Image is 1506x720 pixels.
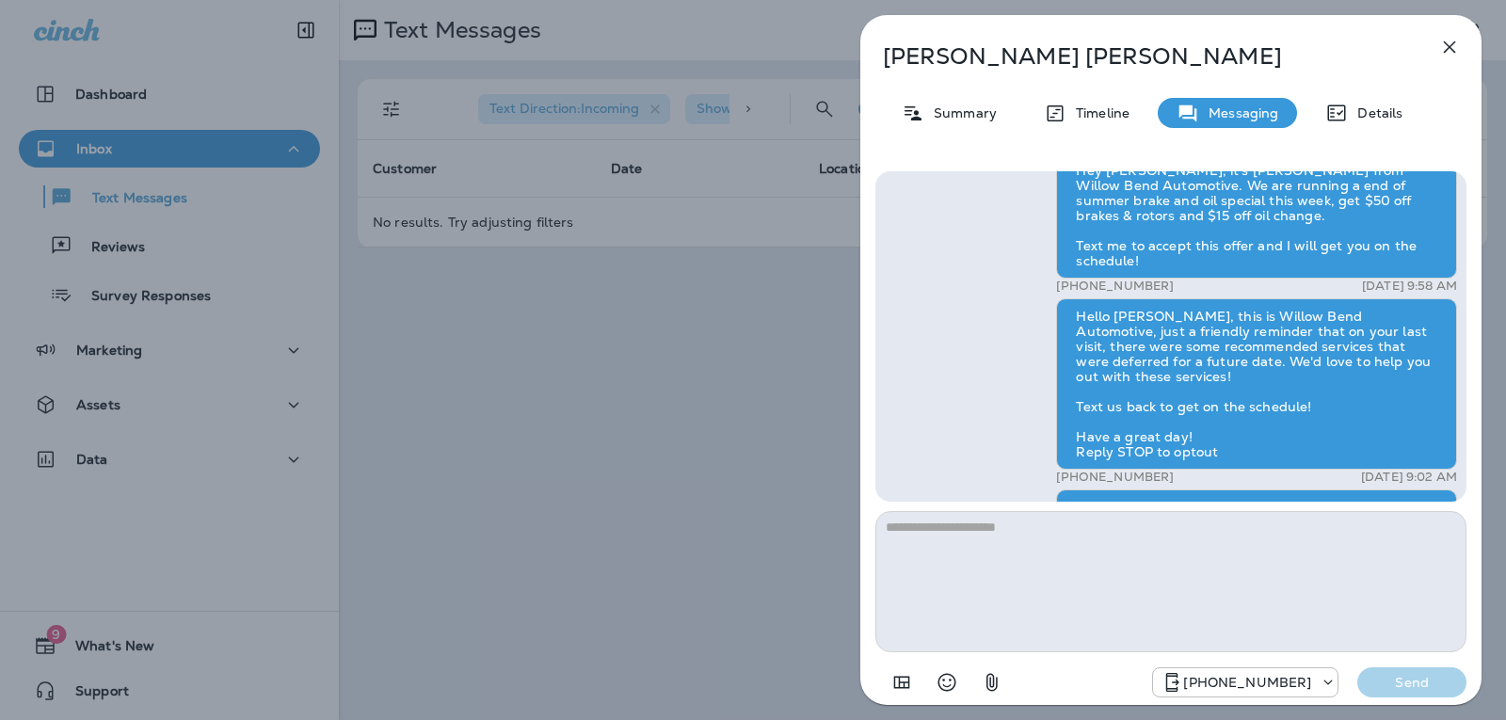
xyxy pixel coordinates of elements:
button: Add in a premade template [883,664,921,701]
p: Timeline [1066,105,1129,120]
p: [DATE] 9:58 AM [1362,279,1457,294]
div: Hello [PERSON_NAME], this is Willow Bend Automotive, just a friendly reminder that on your last v... [1056,489,1457,661]
p: [PHONE_NUMBER] [1183,675,1311,690]
p: Summary [924,105,997,120]
p: Details [1348,105,1402,120]
div: +1 (813) 497-4455 [1153,671,1338,694]
div: Hey [PERSON_NAME], it's [PERSON_NAME] from Willow Bend Automotive. We are running a end of summer... [1056,152,1457,279]
p: Messaging [1199,105,1278,120]
p: [PHONE_NUMBER] [1056,279,1174,294]
div: Hello [PERSON_NAME], this is Willow Bend Automotive, just a friendly reminder that on your last v... [1056,298,1457,470]
p: [PHONE_NUMBER] [1056,470,1174,485]
p: [PERSON_NAME] [PERSON_NAME] [883,43,1397,70]
p: [DATE] 9:02 AM [1361,470,1457,485]
button: Select an emoji [928,664,966,701]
